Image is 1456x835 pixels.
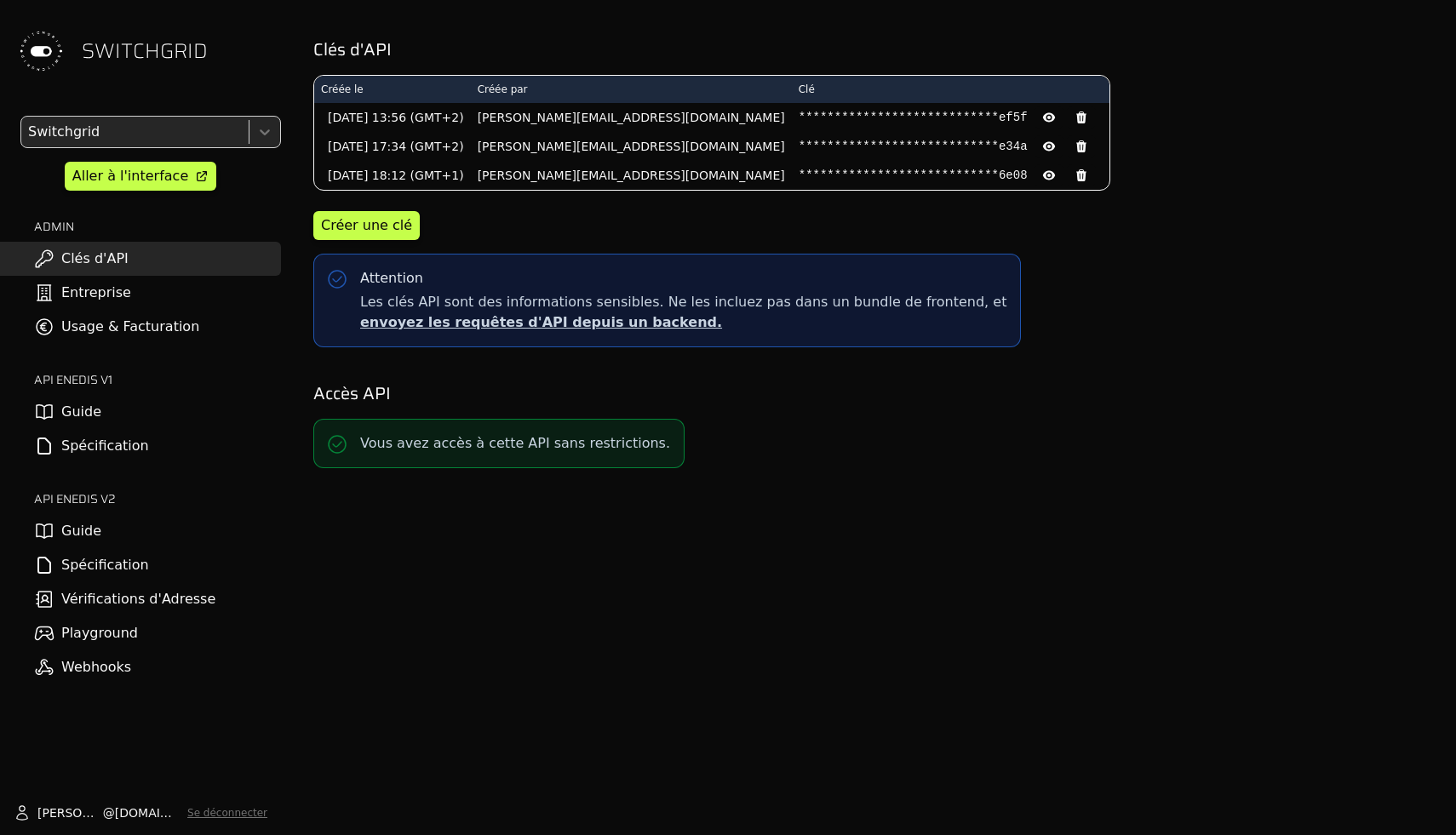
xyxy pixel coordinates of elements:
span: [PERSON_NAME] [37,804,103,821]
th: Créée par [471,76,792,103]
h2: API ENEDIS v1 [34,371,281,388]
span: Les clés API sont des informations sensibles. Ne les incluez pas dans un bundle de frontend, et [360,292,1006,333]
h2: Clés d'API [313,37,1432,61]
button: Se déconnecter [187,806,267,820]
a: Aller à l'interface [65,162,216,191]
div: Attention [360,268,423,289]
h2: Accès API [313,381,1432,405]
td: [PERSON_NAME][EMAIL_ADDRESS][DOMAIN_NAME] [471,132,792,161]
th: Créée le [314,76,471,103]
td: [DATE] 17:34 (GMT+2) [314,132,471,161]
h2: ADMIN [34,218,281,235]
span: @ [103,804,115,821]
div: Aller à l'interface [72,166,188,186]
p: Vous avez accès à cette API sans restrictions. [360,433,670,454]
button: Créer une clé [313,211,420,240]
span: [DOMAIN_NAME] [115,804,181,821]
th: Clé [792,76,1109,103]
p: envoyez les requêtes d'API depuis un backend. [360,312,1006,333]
div: Créer une clé [321,215,412,236]
h2: API ENEDIS v2 [34,490,281,507]
td: [PERSON_NAME][EMAIL_ADDRESS][DOMAIN_NAME] [471,103,792,132]
td: [DATE] 13:56 (GMT+2) [314,103,471,132]
img: Switchgrid Logo [14,24,68,78]
span: SWITCHGRID [82,37,208,65]
td: [DATE] 18:12 (GMT+1) [314,161,471,190]
td: [PERSON_NAME][EMAIL_ADDRESS][DOMAIN_NAME] [471,161,792,190]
